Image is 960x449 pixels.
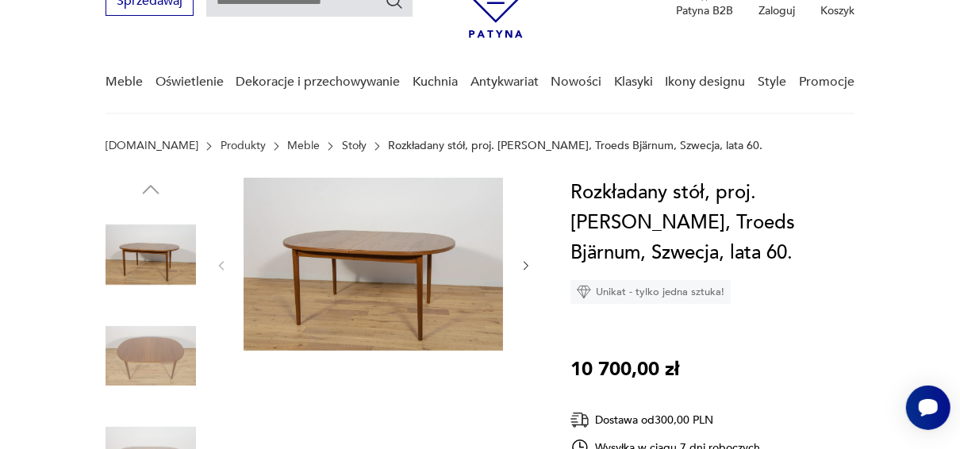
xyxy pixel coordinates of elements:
img: Zdjęcie produktu Rozkładany stół, proj. N. Jonsson, Troeds Bjärnum, Szwecja, lata 60. [106,311,196,401]
div: Unikat - tylko jedna sztuka! [570,280,731,304]
a: [DOMAIN_NAME] [106,140,198,152]
p: Patyna B2B [676,3,733,18]
img: Zdjęcie produktu Rozkładany stół, proj. N. Jonsson, Troeds Bjärnum, Szwecja, lata 60. [244,178,503,351]
a: Klasyki [614,52,653,113]
iframe: Smartsupp widget button [906,386,950,430]
a: Promocje [799,52,854,113]
a: Dekoracje i przechowywanie [236,52,400,113]
a: Meble [287,140,320,152]
img: Zdjęcie produktu Rozkładany stół, proj. N. Jonsson, Troeds Bjärnum, Szwecja, lata 60. [106,209,196,300]
a: Ikony designu [666,52,746,113]
a: Stoły [342,140,367,152]
a: Nowości [551,52,601,113]
a: Meble [106,52,143,113]
div: Dostawa od 300,00 PLN [570,410,761,430]
a: Kuchnia [413,52,458,113]
a: Produkty [221,140,266,152]
h1: Rozkładany stół, proj. [PERSON_NAME], Troeds Bjärnum, Szwecja, lata 60. [570,178,870,268]
p: Koszyk [820,3,854,18]
p: Rozkładany stół, proj. [PERSON_NAME], Troeds Bjärnum, Szwecja, lata 60. [388,140,762,152]
img: Ikona dostawy [570,410,589,430]
img: Ikona diamentu [577,285,591,299]
a: Antykwariat [470,52,539,113]
a: Style [758,52,786,113]
a: Oświetlenie [156,52,224,113]
p: Zaloguj [758,3,795,18]
p: 10 700,00 zł [570,355,679,385]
